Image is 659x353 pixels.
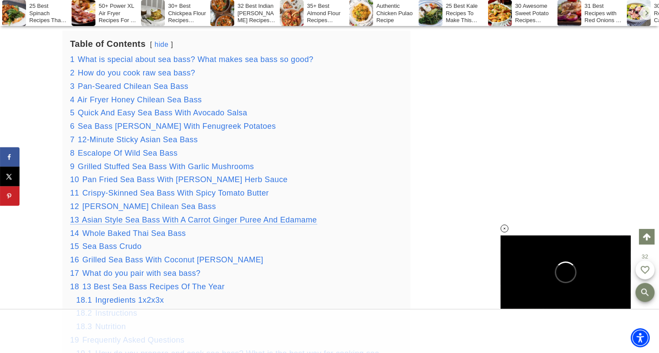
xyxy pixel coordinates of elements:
span: Whole Baked Thai Sea Bass [82,229,186,238]
span: [PERSON_NAME] Chilean Sea Bass [82,202,216,211]
span: 1 [70,55,75,64]
span: Ingredients 1x2x3x [95,296,164,304]
span: 10 [70,175,79,184]
a: hide [154,41,168,48]
span: 14 [70,229,79,238]
a: 8 Escalope Of Wild Sea Bass [70,149,178,157]
a: 6 Sea Bass [PERSON_NAME] With Fenugreek Potatoes [70,122,276,131]
a: 12 [PERSON_NAME] Chilean Sea Bass [70,202,216,211]
a: 4 Air Fryer Honey Chilean Sea Bass [70,95,202,104]
a: 10 Pan Fried Sea Bass With [PERSON_NAME] Herb Sauce [70,175,288,184]
span: 13 Best Sea Bass Recipes Of The Year [82,282,225,291]
span: Crispy-Skinned Sea Bass With Spicy Tomato Butter [82,189,269,197]
span: What do you pair with sea bass? [82,269,201,278]
a: Scroll to top [639,229,655,245]
a: 1 What is special about sea bass? What makes sea bass so good? [70,55,314,64]
a: 18.1 Ingredients 1x2x3x [76,296,164,304]
div: Accessibility Menu [631,328,650,347]
span: Pan Fried Sea Bass With [PERSON_NAME] Herb Sauce [82,175,288,184]
span: 12 [70,202,79,211]
a: 7 12-Minute Sticky Asian Sea Bass [70,135,198,144]
span: How do you cook raw sea bass? [78,69,195,77]
a: 15 Sea Bass Crudo [70,242,142,251]
span: Pan-Seared Chilean Sea Bass [78,82,188,91]
span: 6 [70,122,75,131]
a: 17 What do you pair with sea bass? [70,269,201,278]
span: Air Fryer Honey Chilean Sea Bass [77,95,202,104]
a: 11 Crispy-Skinned Sea Bass With Spicy Tomato Butter [70,189,269,197]
a: 5 Quick And Easy Sea Bass With Avocado Salsa [70,108,248,117]
a: 9 Grilled Stuffed Sea Bass With Garlic Mushrooms [70,162,254,171]
b: Table of Contents [70,39,146,49]
a: 13 Asian Style Sea Bass With A Carrot Ginger Puree And Edamame [70,216,317,225]
span: Grilled Sea Bass With Coconut [PERSON_NAME] [82,255,263,264]
span: 16 [70,255,79,264]
span: Asian Style Sea Bass With A Carrot Ginger Puree And Edamame [82,216,317,224]
span: 18 [70,282,79,291]
span: Sea Bass Crudo [82,242,142,251]
span: 15 [70,242,79,251]
span: 13 [70,216,79,224]
iframe: Advertisement [454,43,584,304]
a: 18 13 Best Sea Bass Recipes Of The Year [70,282,225,291]
a: 14 Whole Baked Thai Sea Bass [70,229,186,238]
span: 8 [70,149,75,157]
span: Quick And Easy Sea Bass With Avocado Salsa [78,108,247,117]
a: 3 Pan-Seared Chilean Sea Bass [70,82,189,91]
span: What is special about sea bass? What makes sea bass so good? [78,55,313,64]
a: 16 Grilled Sea Bass With Coconut [PERSON_NAME] [70,255,264,264]
iframe: Advertisement [260,310,399,353]
span: 4 [70,95,75,104]
span: Sea Bass [PERSON_NAME] With Fenugreek Potatoes [78,122,276,131]
span: 2 [70,69,75,77]
span: 11 [70,189,79,197]
span: 3 [70,82,75,91]
span: 7 [70,135,75,144]
a: 2 How do you cook raw sea bass? [70,69,196,77]
span: Grilled Stuffed Sea Bass With Garlic Mushrooms [78,162,254,171]
span: 18.1 [76,296,92,304]
span: 5 [70,108,75,117]
span: 9 [70,162,75,171]
span: Escalope Of Wild Sea Bass [78,149,177,157]
span: 17 [70,269,79,278]
span: 12-Minute Sticky Asian Sea Bass [78,135,198,144]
